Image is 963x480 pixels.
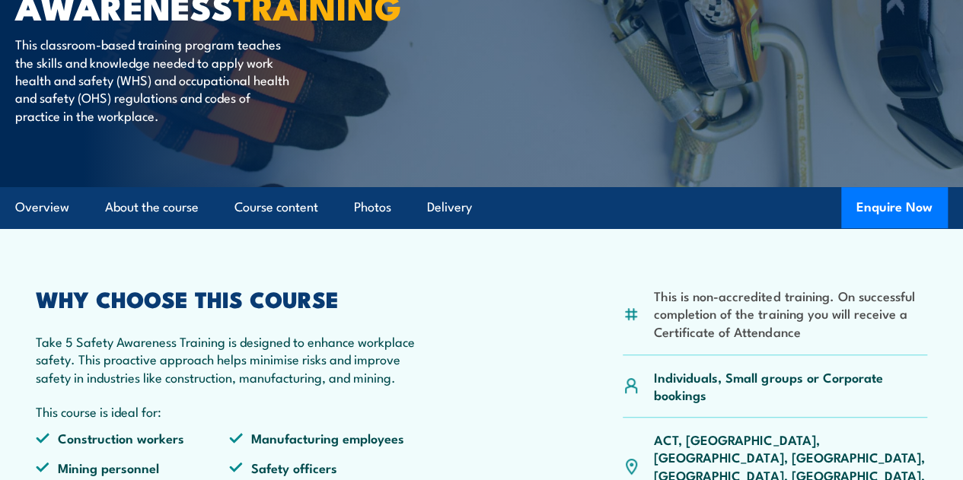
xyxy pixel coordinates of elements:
button: Enquire Now [841,187,948,228]
li: This is non-accredited training. On successful completion of the training you will receive a Cert... [654,287,927,340]
a: Overview [15,187,69,227]
p: This classroom-based training program teaches the skills and knowledge needed to apply work healt... [15,35,293,124]
li: Construction workers [36,429,229,447]
p: Take 5 Safety Awareness Training is designed to enhance workplace safety. This proactive approach... [36,332,423,386]
p: This course is ideal for: [36,402,423,420]
li: Mining personnel [36,459,229,476]
li: Manufacturing employees [229,429,423,447]
p: Individuals, Small groups or Corporate bookings [654,368,927,404]
a: Photos [354,187,391,227]
a: About the course [105,187,199,227]
h2: WHY CHOOSE THIS COURSE [36,288,423,308]
a: Course content [234,187,318,227]
a: Delivery [427,187,472,227]
li: Safety officers [229,459,423,476]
